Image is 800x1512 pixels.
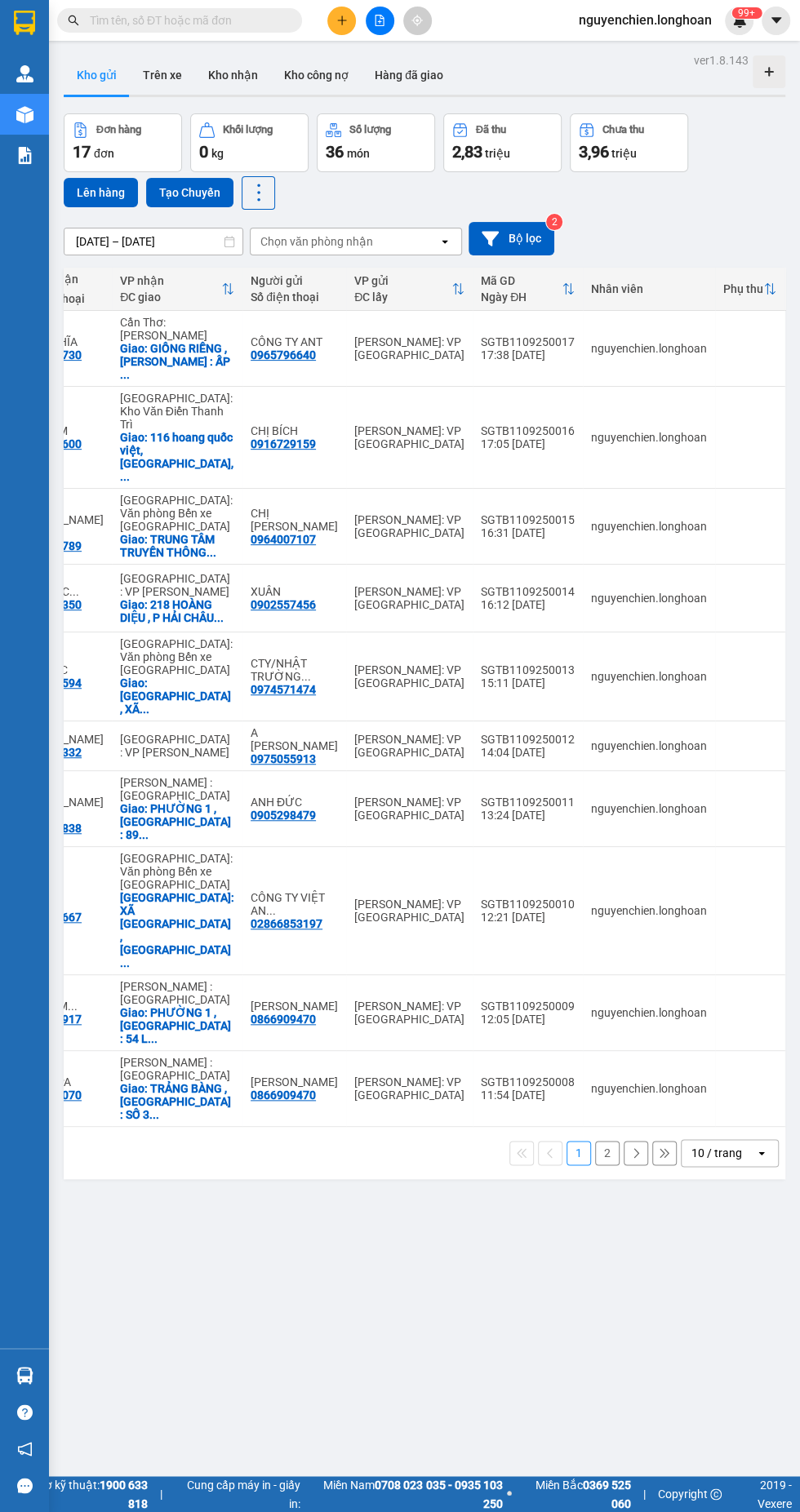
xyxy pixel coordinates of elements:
div: CHỊ THÙY [251,507,338,533]
div: 14:04 [DATE] [481,746,575,759]
button: Kho nhận [195,55,271,95]
div: [PERSON_NAME] : [GEOGRAPHIC_DATA] [120,1056,234,1082]
div: [GEOGRAPHIC_DATA] : VP [PERSON_NAME] [120,572,234,598]
span: ... [266,904,276,917]
input: Select a date range. [64,228,242,255]
div: 10 / trang [691,1145,742,1161]
button: file-add [366,7,394,35]
span: triệu [611,147,637,160]
div: nguyenchien.longhoan [591,670,707,683]
th: Toggle SortBy [715,268,784,311]
div: [GEOGRAPHIC_DATA]: Kho Văn Điển Thanh Trì [120,392,234,431]
div: ĐC lấy [354,290,451,304]
div: Giao: GIỒNG RIỀNG , KIÊN GIANG : ẤP NĂM CHIẾN , XÃ BÀN TÂN ĐỊNH , GIỒNG RIỀNG , KIÊN GIANG [120,342,234,381]
span: ... [69,585,79,598]
span: 3,96 [579,142,609,162]
div: nguyenchien.longhoan [591,802,707,815]
img: warehouse-icon [16,65,33,82]
div: CTY/NHẬT TRƯỜNG PHÚC [251,657,338,683]
input: Tìm tên, số ĐT hoặc mã đơn [90,11,282,29]
span: món [347,147,370,160]
div: SGTB1109250016 [481,424,575,437]
img: logo-vxr [14,11,35,35]
div: Đơn hàng [96,124,141,135]
div: 12:21 [DATE] [481,911,575,924]
button: Đã thu2,83 triệu [443,113,562,172]
div: [GEOGRAPHIC_DATA]: Văn phòng Bến xe [GEOGRAPHIC_DATA] [120,852,234,891]
div: nguyenchien.longhoan [591,1006,707,1019]
div: [PERSON_NAME] : [GEOGRAPHIC_DATA] [120,980,234,1006]
span: ... [140,703,149,716]
div: [PERSON_NAME]: VP [GEOGRAPHIC_DATA] [354,898,464,924]
sup: 2 [546,214,562,230]
span: đơn [94,147,114,160]
div: Giao: 116 hoang quốc việt, cầu giấy, hà nội [120,431,234,483]
div: SGTB1109250008 [481,1075,575,1089]
strong: 1900 633 818 [100,1479,148,1510]
div: Số lượng [349,124,391,135]
button: Hàng đã giao [362,55,456,95]
span: kg [211,147,224,160]
button: Đơn hàng17đơn [64,113,182,172]
div: [PERSON_NAME]: VP [GEOGRAPHIC_DATA] [354,335,464,361]
div: ver 1.8.143 [694,51,749,69]
button: caret-down [762,7,790,35]
span: Miền Bắc [515,1476,631,1512]
div: Khối lượng [223,124,273,135]
div: Giao: TRUNG TÂM TRUYỀN THÔNG QUẢNG NINH , SỐ 2 ĐƯỜNG HẢI LONG, PHƯỜNG HỒNG HẢI , TP HẠ LONG , QUẢ... [120,533,234,559]
img: warehouse-icon [16,106,33,123]
div: Người gửi [251,274,338,287]
div: [PERSON_NAME]: VP [GEOGRAPHIC_DATA] [354,663,464,689]
div: 0964007107 [251,533,316,546]
div: nguyenchien.longhoan [591,904,707,917]
span: file-add [374,15,385,26]
div: SGTB1109250013 [481,663,575,676]
span: 36 [326,142,344,162]
span: ... [120,956,130,969]
div: SGTB1109250010 [481,898,575,911]
div: [GEOGRAPHIC_DATA]: Văn phòng Bến xe [GEOGRAPHIC_DATA] [120,637,234,676]
span: ... [214,611,224,624]
div: 0916729159 [251,437,316,450]
div: ANH ĐỨC [251,796,338,809]
div: 17:38 [DATE] [481,348,575,361]
button: Kho gửi [64,55,130,95]
span: Miền Nam [304,1476,502,1512]
div: 0902557456 [251,598,316,611]
span: caret-down [769,13,784,28]
span: triệu [485,147,510,160]
span: ... [120,368,130,381]
button: Bộ lọc [469,222,554,255]
button: Chưa thu3,96 triệu [570,113,688,172]
div: [PERSON_NAME]: VP [GEOGRAPHIC_DATA] [354,796,464,822]
span: ... [120,470,130,483]
div: 15:11 [DATE] [481,676,575,689]
div: 16:12 [DATE] [481,598,575,611]
th: Toggle SortBy [112,268,242,311]
div: Đã thu [476,124,506,135]
div: 0974571474 [251,683,316,696]
div: XUÂN [251,585,338,598]
span: 0 [199,142,208,162]
div: Chọn văn phòng nhận [260,233,373,250]
button: Kho công nợ [271,55,362,95]
div: 13:24 [DATE] [481,809,575,822]
div: SGTB1109250011 [481,796,575,809]
div: Cần Thơ: [PERSON_NAME] [120,316,234,342]
span: plus [336,15,348,26]
div: Số điện thoại [251,290,338,304]
div: Giao: XÃ KIẾN MINH , PHƯỜNG DƯƠNG KINH , TP HẢI PHÒNG [120,891,234,969]
div: ANH ĐĂNG [251,1075,338,1089]
div: 0866909470 [251,1089,316,1102]
span: ⚪️ [506,1491,511,1497]
div: [GEOGRAPHIC_DATA]: Văn phòng Bến xe [GEOGRAPHIC_DATA] [120,494,234,533]
div: nguyenchien.longhoan [591,342,707,355]
div: Mã GD [481,274,562,287]
span: | [643,1485,646,1503]
div: nguyenchien.longhoan [591,739,707,752]
div: [PERSON_NAME]: VP [GEOGRAPHIC_DATA] [354,733,464,759]
span: Cung cấp máy in - giấy in: [175,1476,300,1512]
th: Toggle SortBy [346,268,473,311]
button: 2 [595,1141,620,1165]
span: ... [68,1000,78,1013]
